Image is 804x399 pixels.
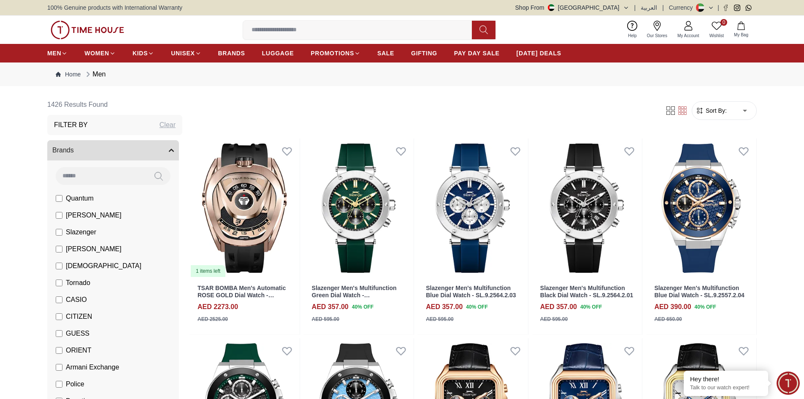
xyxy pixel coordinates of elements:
[646,138,756,278] img: Slazenger Men's Multifunction Blue Dial Watch - SL.9.2557.2.04
[56,330,62,337] input: GUESS
[704,19,729,41] a: 0Wishlist
[47,95,182,115] h6: 1426 Results Found
[729,20,753,40] button: My Bag
[634,3,636,12] span: |
[303,138,414,278] img: Slazenger Men's Multifunction Green Dial Watch - SL.9.2564.2.05
[198,302,238,312] h4: AED 2273.00
[377,49,394,57] span: SALE
[623,19,642,41] a: Help
[662,3,664,12] span: |
[644,33,671,39] span: Our Stores
[734,5,740,11] a: Instagram
[133,49,148,57] span: KIDS
[189,138,300,278] a: TSAR BOMBA Men's Automatic ROSE GOLD Dial Watch - TB8213ASET-071 items left
[84,49,109,57] span: WOMEN
[171,49,195,57] span: UNISEX
[745,5,752,11] a: Whatsapp
[540,302,577,312] h4: AED 357.00
[56,296,62,303] input: CASIO
[66,244,122,254] span: [PERSON_NAME]
[171,46,201,61] a: UNISEX
[66,295,87,305] span: CASIO
[191,265,225,277] div: 1 items left
[218,46,245,61] a: BRANDS
[377,46,394,61] a: SALE
[426,302,463,312] h4: AED 357.00
[540,315,568,323] div: AED 595.00
[690,375,762,383] div: Hey there!
[56,195,62,202] input: Quantum
[66,193,94,204] span: Quantum
[517,49,561,57] span: [DATE] DEALS
[723,5,729,11] a: Facebook
[706,33,727,39] span: Wishlist
[84,46,116,61] a: WOMEN
[262,46,294,61] a: LUGGAGE
[66,379,84,389] span: Police
[66,312,92,322] span: CITIZEN
[52,145,74,155] span: Brands
[56,212,62,219] input: [PERSON_NAME]
[731,32,752,38] span: My Bag
[454,46,500,61] a: PAY DAY SALE
[654,302,691,312] h4: AED 390.00
[56,280,62,286] input: Tornado
[540,285,633,299] a: Slazenger Men's Multifunction Black Dial Watch - SL.9.2564.2.01
[411,46,437,61] a: GIFTING
[84,69,106,79] div: Men
[47,46,68,61] a: MEN
[717,3,719,12] span: |
[696,106,727,115] button: Sort By:
[56,313,62,320] input: CITIZEN
[426,315,453,323] div: AED 595.00
[674,33,703,39] span: My Account
[654,315,682,323] div: AED 650.00
[56,263,62,269] input: [DEMOGRAPHIC_DATA]
[47,49,61,57] span: MEN
[56,229,62,236] input: Slazenger
[47,62,757,86] nav: Breadcrumb
[515,3,629,12] button: Shop From[GEOGRAPHIC_DATA]
[160,120,176,130] div: Clear
[777,372,800,395] div: Chat Widget
[66,328,89,339] span: GUESS
[411,49,437,57] span: GIFTING
[66,261,141,271] span: [DEMOGRAPHIC_DATA]
[642,19,672,41] a: Our Stores
[56,381,62,388] input: Police
[454,49,500,57] span: PAY DAY SALE
[532,138,642,278] img: Slazenger Men's Multifunction Black Dial Watch - SL.9.2564.2.01
[466,303,487,311] span: 40 % OFF
[56,364,62,371] input: Armani Exchange
[695,303,716,311] span: 40 % OFF
[133,46,154,61] a: KIDS
[51,21,124,39] img: ...
[669,3,696,12] div: Currency
[311,46,360,61] a: PROMOTIONS
[690,384,762,391] p: Talk to our watch expert!
[312,315,339,323] div: AED 595.00
[417,138,528,278] img: Slazenger Men's Multifunction Blue Dial Watch - SL.9.2564.2.03
[654,285,744,299] a: Slazenger Men's Multifunction Blue Dial Watch - SL.9.2557.2.04
[66,278,90,288] span: Tornado
[641,3,657,12] button: العربية
[56,246,62,252] input: [PERSON_NAME]
[352,303,374,311] span: 40 % OFF
[548,4,555,11] img: United Arab Emirates
[218,49,245,57] span: BRANDS
[56,347,62,354] input: ORIENT
[720,19,727,26] span: 0
[47,3,182,12] span: 100% Genuine products with International Warranty
[198,315,228,323] div: AED 2525.00
[625,33,640,39] span: Help
[312,285,397,306] a: Slazenger Men's Multifunction Green Dial Watch - SL.9.2564.2.05
[262,49,294,57] span: LUGGAGE
[56,70,81,79] a: Home
[517,46,561,61] a: [DATE] DEALS
[189,138,300,278] img: TSAR BOMBA Men's Automatic ROSE GOLD Dial Watch - TB8213ASET-07
[426,285,516,299] a: Slazenger Men's Multifunction Blue Dial Watch - SL.9.2564.2.03
[66,362,119,372] span: Armani Exchange
[66,227,96,237] span: Slazenger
